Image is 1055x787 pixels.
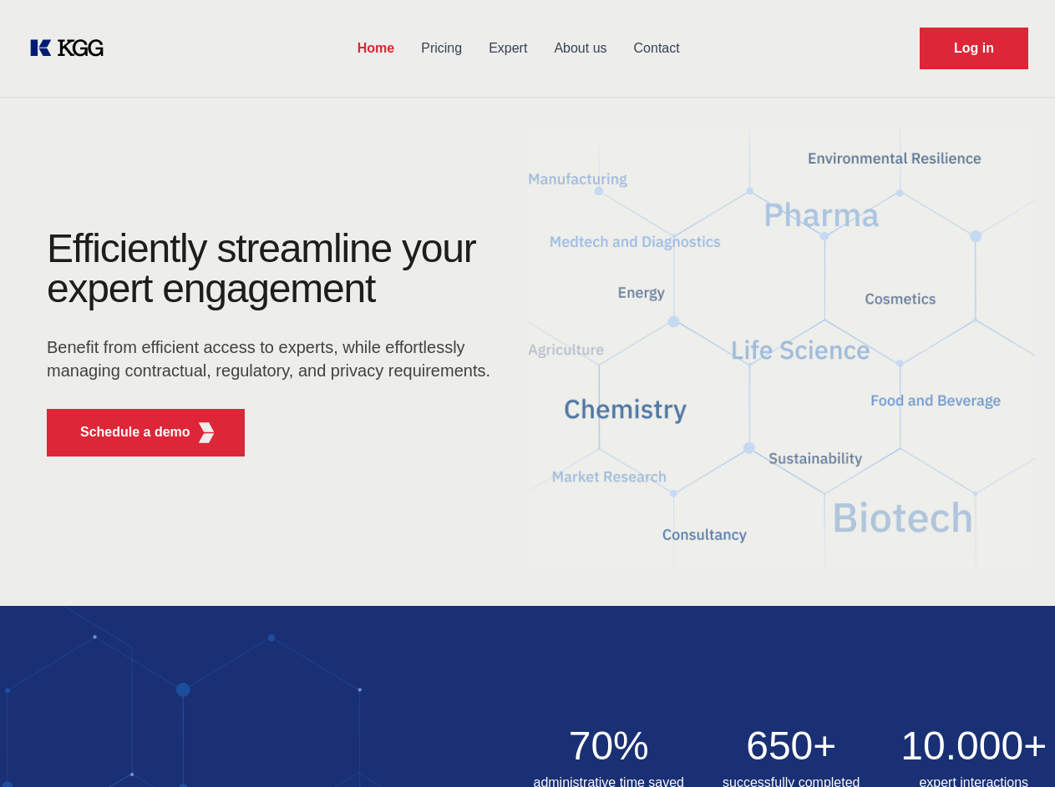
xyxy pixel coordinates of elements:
a: Expert [475,27,540,70]
a: KOL Knowledge Platform: Talk to Key External Experts (KEE) [27,35,117,62]
h2: 650+ [710,726,873,766]
img: KGG Fifth Element RED [196,422,217,443]
a: About us [540,27,620,70]
a: Contact [621,27,693,70]
a: Request Demo [920,28,1028,69]
img: KGG Fifth Element RED [528,108,1036,589]
h2: 70% [528,726,691,766]
a: Home [344,27,408,70]
button: Schedule a demoKGG Fifth Element RED [47,409,245,457]
p: Benefit from efficient access to experts, while effortlessly managing contractual, regulatory, an... [47,335,501,382]
a: Pricing [408,27,475,70]
p: Schedule a demo [80,422,190,442]
h1: Efficiently streamline your expert engagement [47,229,501,309]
